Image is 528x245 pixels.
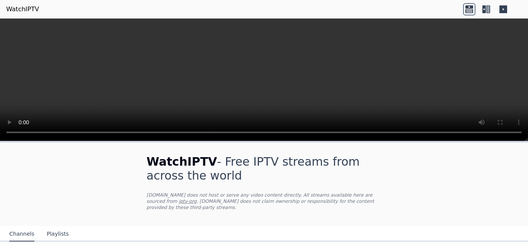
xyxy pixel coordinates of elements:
a: WatchIPTV [6,5,39,14]
h1: - Free IPTV streams from across the world [146,155,382,183]
p: [DOMAIN_NAME] does not host or serve any video content directly. All streams available here are s... [146,192,382,211]
button: Playlists [47,227,69,242]
button: Channels [9,227,34,242]
a: iptv-org [179,199,197,204]
span: WatchIPTV [146,155,217,168]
